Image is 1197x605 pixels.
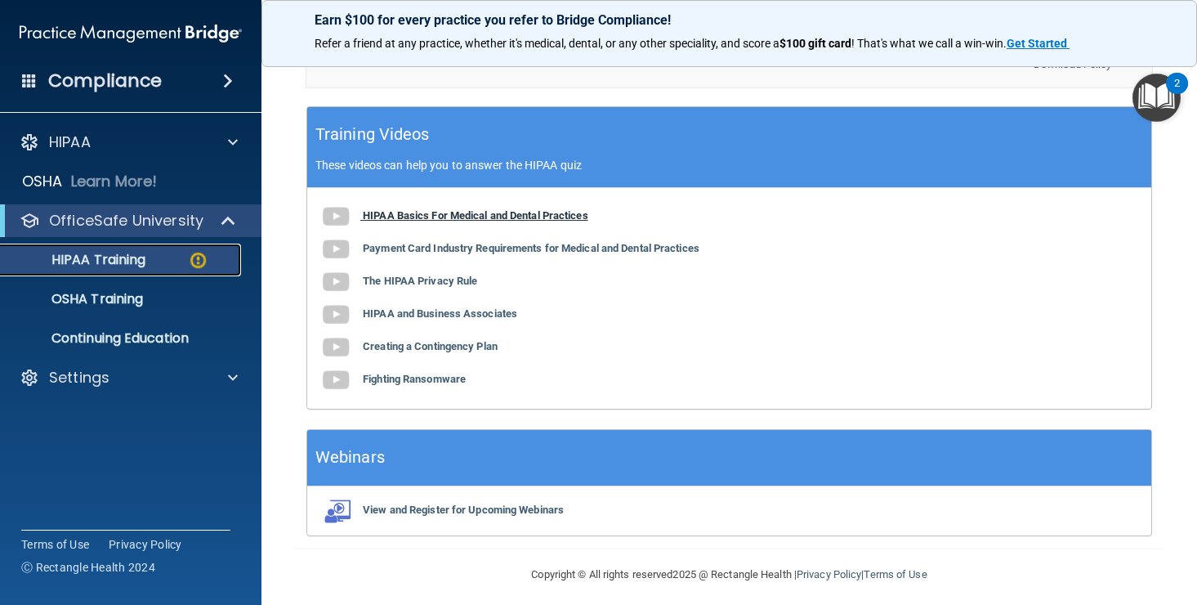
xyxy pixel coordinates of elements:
b: View and Register for Upcoming Webinars [363,504,564,516]
h5: Webinars [315,443,385,472]
strong: $100 gift card [779,37,851,50]
img: gray_youtube_icon.38fcd6cc.png [319,298,352,331]
b: Payment Card Industry Requirements for Medical and Dental Practices [363,242,699,254]
b: Fighting Ransomware [363,373,466,385]
button: Open Resource Center, 2 new notifications [1132,74,1181,122]
p: Learn More! [71,172,158,191]
p: Settings [49,368,109,388]
span: Ⓒ Rectangle Health 2024 [21,559,155,576]
img: warning-circle.0cc9ac19.png [188,250,208,271]
img: webinarIcon.c7ebbf15.png [319,499,352,523]
a: Privacy Policy [797,568,861,580]
h5: Training Videos [315,120,430,149]
p: HIPAA [49,132,91,152]
a: Terms of Use [864,568,927,580]
a: Get Started [1007,37,1070,50]
b: HIPAA and Business Associates [363,307,517,320]
a: Settings [20,368,238,388]
div: Copyright © All rights reserved 2025 @ Rectangle Health | | [431,549,1028,601]
img: gray_youtube_icon.38fcd6cc.png [319,266,352,298]
h4: Compliance [48,69,162,92]
span: Refer a friend at any practice, whether it's medical, dental, or any other speciality, and score a [315,37,779,50]
b: Creating a Contingency Plan [363,340,498,352]
p: Continuing Education [11,330,234,347]
img: gray_youtube_icon.38fcd6cc.png [319,364,352,397]
div: 2 [1174,83,1180,105]
img: PMB logo [20,17,242,50]
a: Terms of Use [21,536,89,553]
a: Download Policy [1034,58,1112,70]
p: Earn $100 for every practice you refer to Bridge Compliance! [315,12,1144,28]
p: These videos can help you to answer the HIPAA quiz [315,159,1143,172]
p: OfficeSafe University [49,211,203,231]
b: The HIPAA Privacy Rule [363,275,477,287]
strong: Get Started [1007,37,1067,50]
span: ! That's what we call a win-win. [851,37,1007,50]
a: HIPAA [20,132,238,152]
img: gray_youtube_icon.38fcd6cc.png [319,200,352,233]
b: HIPAA Basics For Medical and Dental Practices [363,209,588,222]
img: gray_youtube_icon.38fcd6cc.png [319,233,352,266]
p: OSHA Training [11,291,143,307]
a: Privacy Policy [109,536,182,553]
p: OSHA [22,172,63,191]
p: HIPAA Training [11,252,145,268]
a: OfficeSafe University [20,211,237,231]
img: gray_youtube_icon.38fcd6cc.png [319,331,352,364]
